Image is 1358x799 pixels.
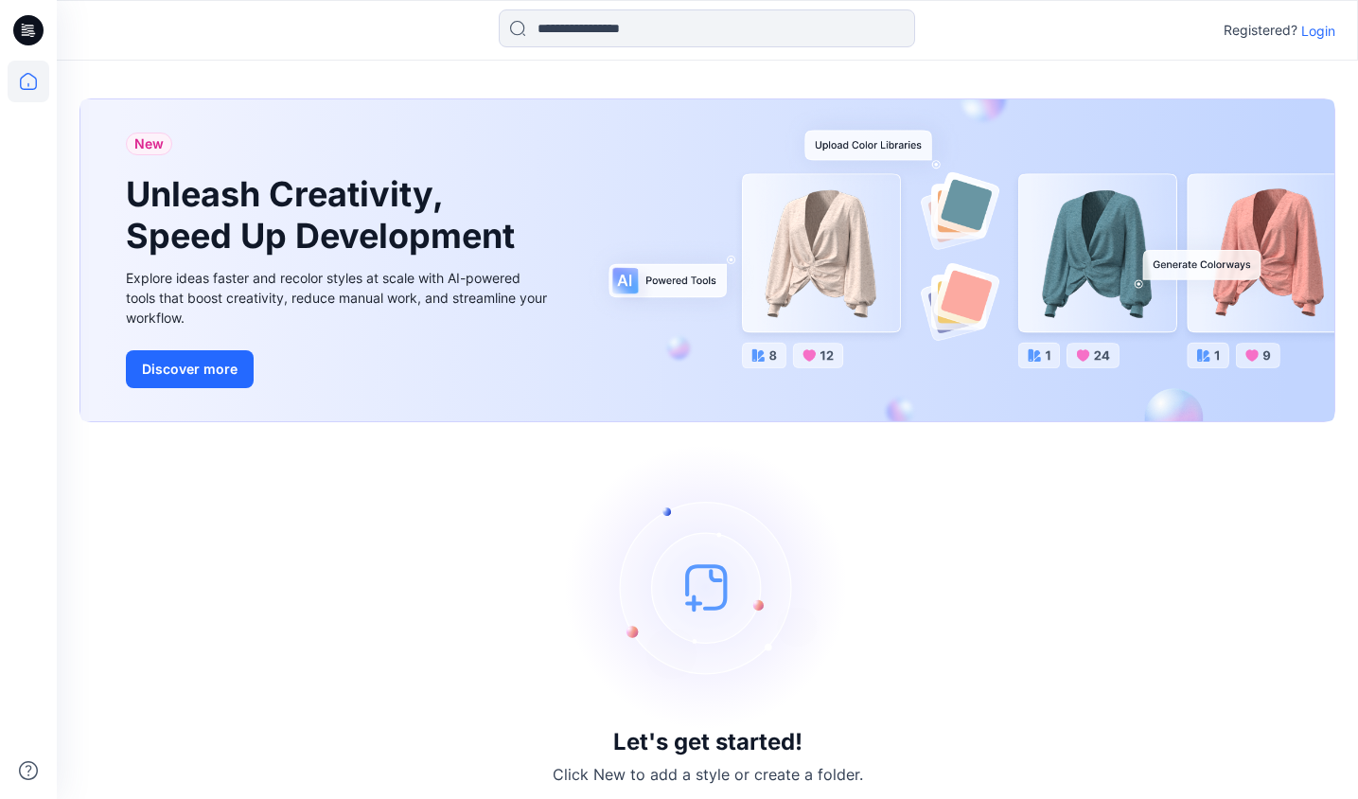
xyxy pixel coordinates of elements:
h3: Let's get started! [613,729,802,755]
p: Click New to add a style or create a folder. [553,763,863,786]
a: Discover more [126,350,552,388]
p: Login [1301,21,1335,41]
button: Discover more [126,350,254,388]
div: Explore ideas faster and recolor styles at scale with AI-powered tools that boost creativity, red... [126,268,552,328]
img: empty-state-image.svg [566,445,850,729]
h1: Unleash Creativity, Speed Up Development [126,174,523,256]
p: Registered? [1224,19,1297,42]
span: New [134,133,164,155]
